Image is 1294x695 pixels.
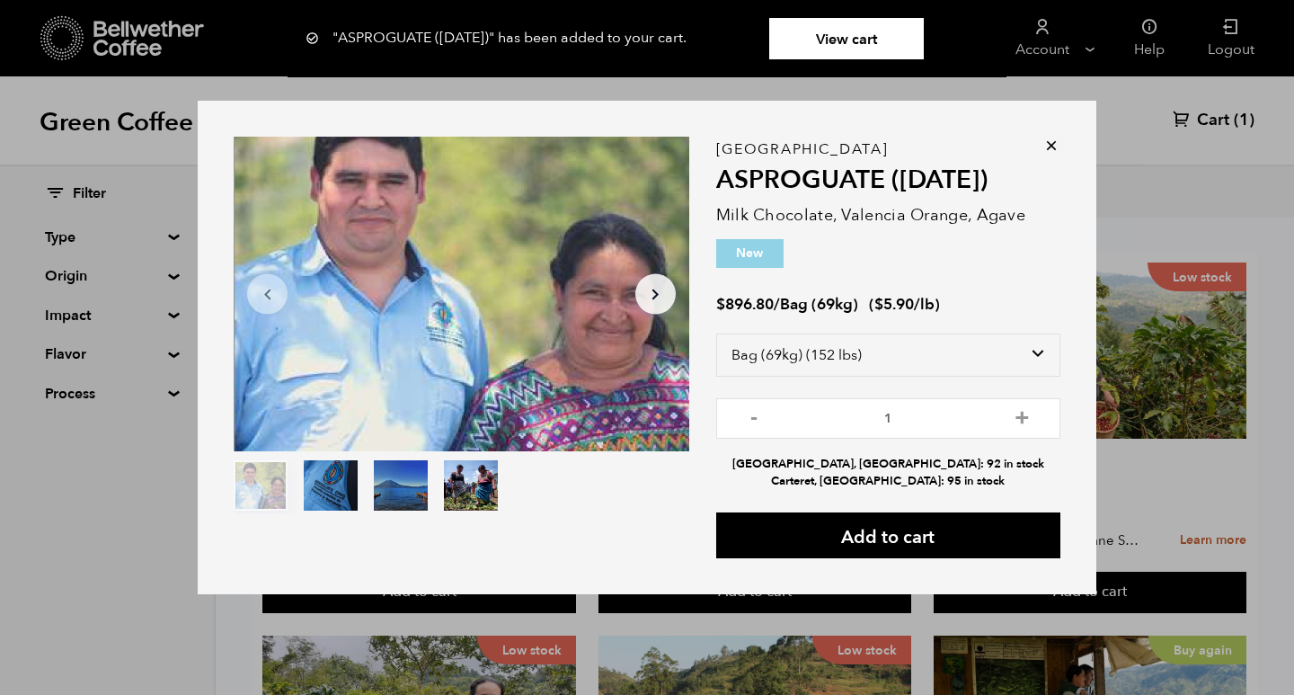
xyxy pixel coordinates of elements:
button: - [743,407,766,425]
button: + [1011,407,1033,425]
span: ( ) [869,294,940,315]
span: Bag (69kg) [780,294,858,315]
span: $ [716,294,725,315]
h2: ASPROGUATE ([DATE]) [716,165,1060,196]
bdi: 896.80 [716,294,774,315]
li: [GEOGRAPHIC_DATA], [GEOGRAPHIC_DATA]: 92 in stock [716,456,1060,473]
span: / [774,294,780,315]
span: $ [874,294,883,315]
p: Milk Chocolate, Valencia Orange, Agave [716,203,1060,227]
li: Carteret, [GEOGRAPHIC_DATA]: 95 in stock [716,473,1060,490]
bdi: 5.90 [874,294,914,315]
button: Add to cart [716,512,1060,558]
p: New [716,239,784,268]
span: /lb [914,294,935,315]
